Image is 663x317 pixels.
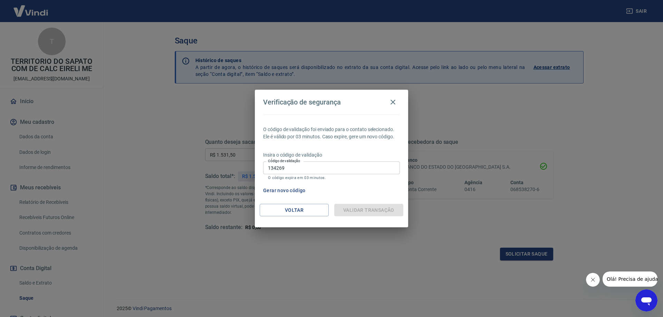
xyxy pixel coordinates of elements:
span: Olá! Precisa de ajuda? [4,5,58,10]
h4: Verificação de segurança [263,98,341,106]
button: Voltar [260,204,329,217]
button: Gerar novo código [260,184,308,197]
iframe: Botão para abrir a janela de mensagens [635,289,657,311]
label: Código de validação [268,158,300,164]
iframe: Mensagem da empresa [603,271,657,287]
p: O código expira em 03 minutos. [268,176,395,180]
p: O código de validação foi enviado para o contato selecionado. Ele é válido por 03 minutos. Caso e... [263,126,400,140]
iframe: Fechar mensagem [586,273,600,287]
p: Insira o código de validação [263,151,400,159]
